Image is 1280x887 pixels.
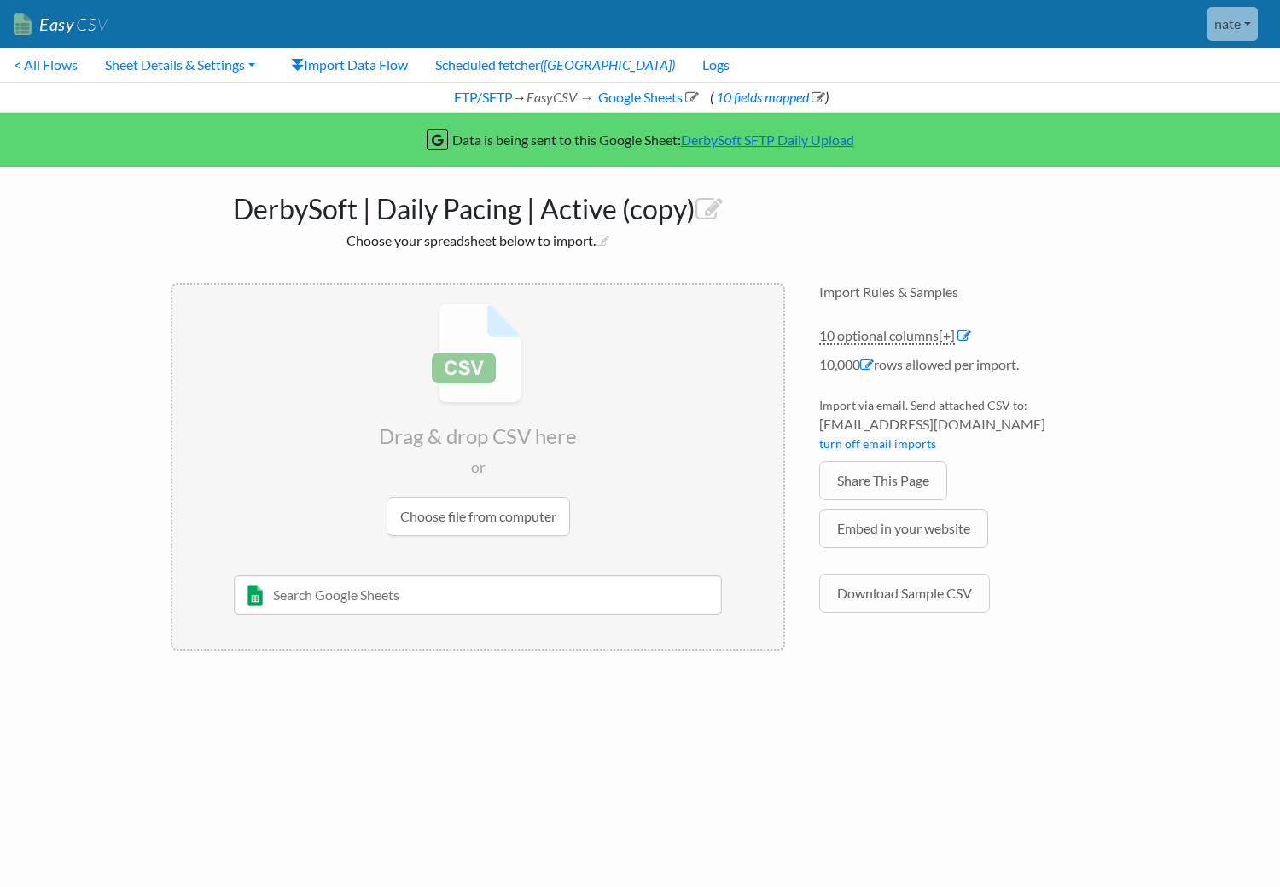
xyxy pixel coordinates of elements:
[527,89,593,105] i: EasyCSV →
[234,575,723,615] input: Search Google Sheets
[819,283,1109,300] h4: Import Rules & Samples
[819,414,1109,435] span: [EMAIL_ADDRESS][DOMAIN_NAME]
[710,89,829,105] span: ( )
[819,574,990,613] a: Download Sample CSV
[819,436,936,451] a: turn off email imports
[171,232,785,248] h2: Choose your spreadsheet below to import.
[1208,819,1263,870] iframe: chat widget
[819,354,1109,383] li: 10,000 rows allowed per import.
[689,48,743,82] a: Logs
[422,48,689,82] a: Scheduled fetcher([GEOGRAPHIC_DATA])
[713,89,825,105] a: 10 fields mapped
[14,7,108,42] a: EasyCSV
[819,461,947,500] a: Share This Page
[1207,7,1258,41] a: nate
[451,89,513,105] a: FTP/SFTP
[939,327,955,343] span: [+]
[681,131,854,148] a: DerbySoft SFTP Daily Upload
[819,509,988,548] a: Embed in your website
[91,48,269,82] a: Sheet Details & Settings
[819,327,955,345] a: 10 optional columns[+]
[540,56,675,73] i: ([GEOGRAPHIC_DATA])
[74,14,108,35] span: CSV
[819,396,1109,461] li: Import via email. Send attached CSV to:
[596,89,699,105] a: Google Sheets
[171,184,785,225] h1: DerbySoft | Daily Pacing | Active (copy)
[277,48,422,82] a: Import Data Flow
